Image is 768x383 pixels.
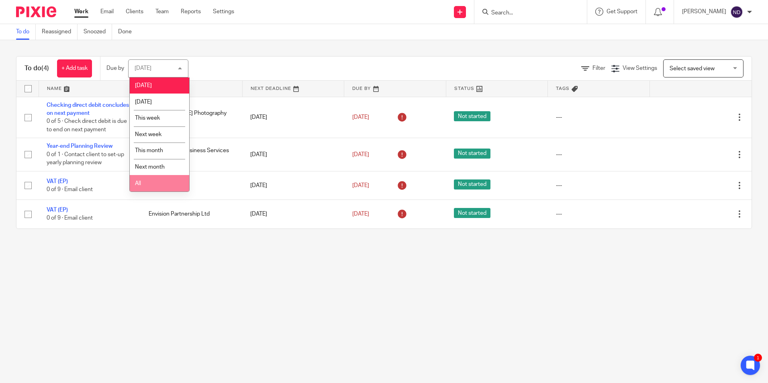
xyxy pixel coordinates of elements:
[352,152,369,157] span: [DATE]
[607,9,637,14] span: Get Support
[141,200,243,228] td: Envision Partnership Ltd
[25,64,49,73] h1: To do
[556,113,642,121] div: ---
[41,65,49,71] span: (4)
[47,152,124,166] span: 0 of 1 · Contact client to set-up yearly planning review
[47,102,129,116] a: Checking direct debit concludes on next payment
[135,181,141,186] span: All
[556,86,570,91] span: Tags
[135,148,163,153] span: This month
[135,83,152,88] span: [DATE]
[556,151,642,159] div: ---
[730,6,743,18] img: svg%3E
[352,114,369,120] span: [DATE]
[126,8,143,16] a: Clients
[135,164,165,170] span: Next month
[754,354,762,362] div: 1
[118,24,138,40] a: Done
[141,97,243,138] td: [PERSON_NAME] Photography Ltd
[556,181,642,189] div: ---
[135,65,151,71] div: [DATE]
[454,179,490,189] span: Not started
[454,149,490,159] span: Not started
[352,183,369,188] span: [DATE]
[454,111,490,121] span: Not started
[47,118,127,132] span: 0 of 5 · Check direct debit is due to end on next payment
[682,8,726,16] p: [PERSON_NAME]
[213,8,234,16] a: Settings
[135,132,161,137] span: Next week
[670,66,715,71] span: Select saved view
[16,6,56,17] img: Pixie
[135,115,160,121] span: This week
[74,8,88,16] a: Work
[47,143,112,149] a: Year-end Planning Review
[242,171,344,200] td: [DATE]
[242,200,344,228] td: [DATE]
[352,211,369,217] span: [DATE]
[100,8,114,16] a: Email
[42,24,78,40] a: Reassigned
[135,99,152,105] span: [DATE]
[242,97,344,138] td: [DATE]
[181,8,201,16] a: Reports
[141,171,243,200] td: Writers HQ Ltd
[47,207,68,213] a: VAT (EP)
[155,8,169,16] a: Team
[47,187,93,192] span: 0 of 9 · Email client
[490,10,563,17] input: Search
[592,65,605,71] span: Filter
[47,179,68,184] a: VAT (EP)
[454,208,490,218] span: Not started
[47,216,93,221] span: 0 of 9 · Email client
[242,138,344,171] td: [DATE]
[57,59,92,77] a: + Add task
[106,64,124,72] p: Due by
[141,138,243,171] td: Complement Business Services Limited
[556,210,642,218] div: ---
[623,65,657,71] span: View Settings
[16,24,36,40] a: To do
[84,24,112,40] a: Snoozed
